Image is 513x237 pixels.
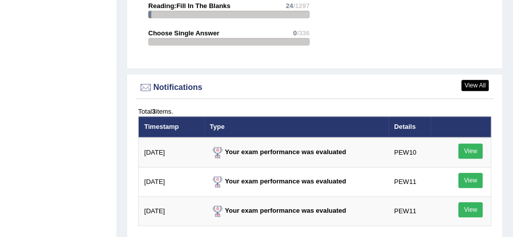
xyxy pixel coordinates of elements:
[139,197,204,226] td: [DATE]
[152,108,155,115] b: 3
[461,80,489,91] a: View All
[138,80,491,95] div: Notifications
[148,2,231,10] strong: Reading:Fill In The Blanks
[389,137,431,167] td: PEW10
[138,107,491,116] div: Total items.
[389,167,431,197] td: PEW11
[204,116,389,137] th: Type
[210,207,347,214] strong: Your exam performance was evaluated
[293,29,296,37] span: 0
[389,197,431,226] td: PEW11
[458,144,483,159] a: View
[458,173,483,188] a: View
[139,137,204,167] td: [DATE]
[210,177,347,185] strong: Your exam performance was evaluated
[458,202,483,217] a: View
[139,116,204,137] th: Timestamp
[210,148,347,156] strong: Your exam performance was evaluated
[286,2,293,10] span: 24
[293,2,310,10] span: /1297
[297,29,310,37] span: /336
[389,116,431,137] th: Details
[139,167,204,197] td: [DATE]
[148,29,219,37] strong: Choose Single Answer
